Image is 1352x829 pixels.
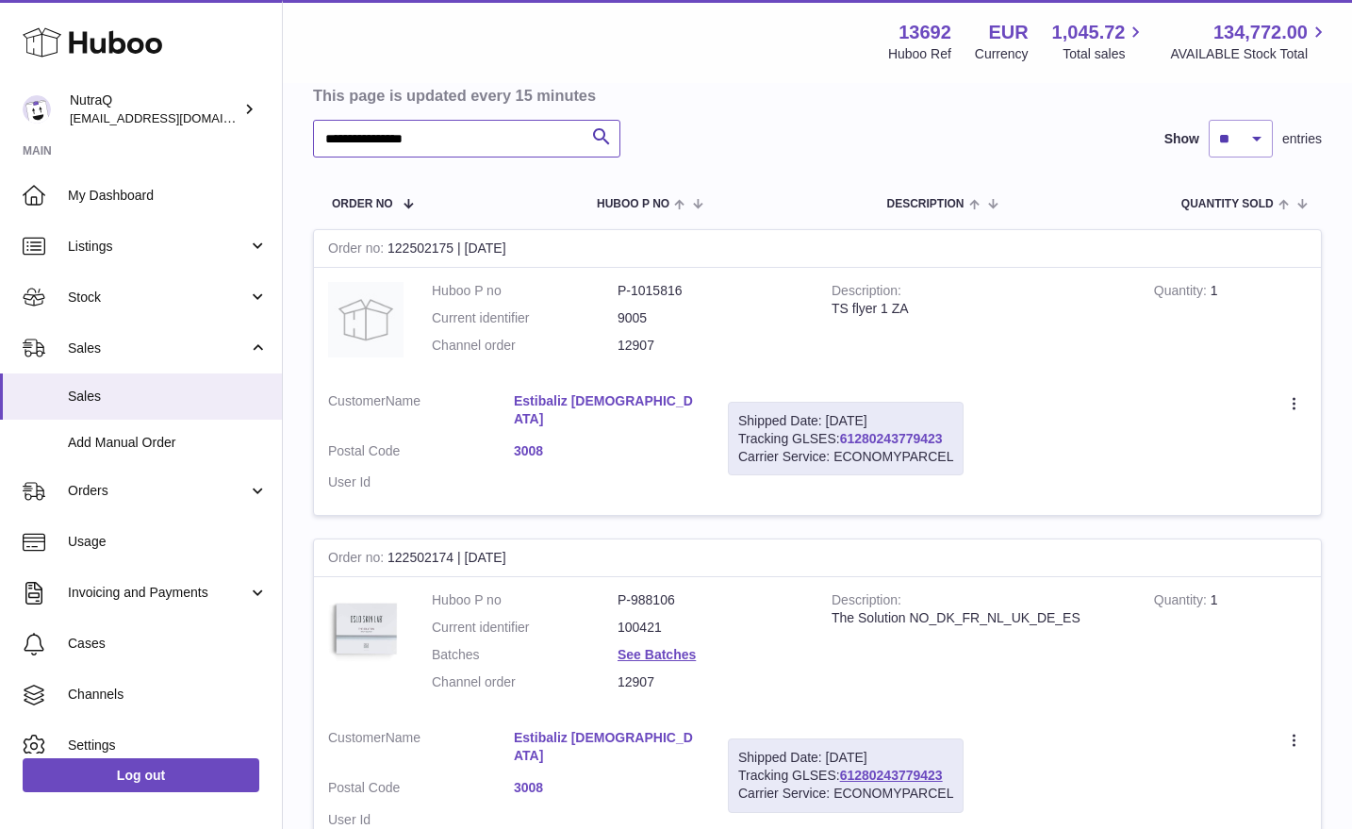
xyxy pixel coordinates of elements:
img: 136921728478892.jpg [328,591,404,667]
a: 61280243779423 [840,431,943,446]
dd: P-988106 [618,591,803,609]
dt: Batches [432,646,618,664]
img: log@nutraq.com [23,95,51,124]
dd: 100421 [618,619,803,637]
a: 61280243779423 [840,768,943,783]
div: Carrier Service: ECONOMYPARCEL [738,448,953,466]
h3: This page is updated every 15 minutes [313,85,1317,106]
span: Customer [328,393,386,408]
div: Tracking GLSES: [728,402,964,476]
span: Order No [332,198,393,210]
span: Channels [68,686,268,704]
div: Carrier Service: ECONOMYPARCEL [738,785,953,803]
dd: 12907 [618,337,803,355]
div: Shipped Date: [DATE] [738,749,953,767]
a: See Batches [618,647,696,662]
div: Huboo Ref [888,45,951,63]
span: Add Manual Order [68,434,268,452]
a: Estibaliz [DEMOGRAPHIC_DATA] [514,392,700,428]
dd: 9005 [618,309,803,327]
div: Currency [975,45,1029,63]
span: Cases [68,635,268,653]
dt: User Id [328,811,514,829]
span: Listings [68,238,248,256]
img: no-photo.jpg [328,282,404,357]
dt: Name [328,729,514,770]
a: 1,045.72 Total sales [1052,20,1147,63]
span: Description [886,198,964,210]
a: 3008 [514,779,700,797]
a: Estibaliz [DEMOGRAPHIC_DATA] [514,729,700,765]
span: Sales [68,388,268,406]
span: Stock [68,289,248,307]
div: The Solution NO_DK_FR_NL_UK_DE_ES [832,609,1126,627]
span: [EMAIL_ADDRESS][DOMAIN_NAME] [70,110,277,125]
strong: Order no [328,240,387,260]
span: Settings [68,737,268,754]
span: Invoicing and Payments [68,584,248,602]
dt: Channel order [432,337,618,355]
div: Shipped Date: [DATE] [738,412,953,430]
span: 1,045.72 [1052,20,1126,45]
dt: Huboo P no [432,282,618,300]
strong: EUR [988,20,1028,45]
td: 1 [1140,577,1321,715]
dt: Huboo P no [432,591,618,609]
div: TS flyer 1 ZA [832,300,1126,318]
span: Orders [68,482,248,500]
dt: Current identifier [432,619,618,637]
dt: Channel order [432,673,618,691]
span: Quantity Sold [1181,198,1274,210]
dt: Postal Code [328,442,514,465]
a: 3008 [514,442,700,460]
div: Tracking GLSES: [728,738,964,813]
span: entries [1282,130,1322,148]
span: Huboo P no [597,198,669,210]
span: Total sales [1063,45,1146,63]
a: 134,772.00 AVAILABLE Stock Total [1170,20,1329,63]
span: Sales [68,340,248,357]
div: 122502174 | [DATE] [314,539,1321,577]
strong: Order no [328,550,387,570]
span: Customer [328,730,386,745]
div: NutraQ [70,91,239,127]
dt: Name [328,392,514,433]
a: Log out [23,758,259,792]
dt: Current identifier [432,309,618,327]
strong: Quantity [1154,592,1211,612]
dt: Postal Code [328,779,514,802]
strong: Description [832,283,901,303]
span: My Dashboard [68,187,268,205]
strong: Description [832,592,901,612]
strong: 13692 [899,20,951,45]
dd: P-1015816 [618,282,803,300]
span: 134,772.00 [1213,20,1308,45]
dd: 12907 [618,673,803,691]
div: 122502175 | [DATE] [314,230,1321,268]
strong: Quantity [1154,283,1211,303]
label: Show [1164,130,1199,148]
td: 1 [1140,268,1321,378]
dt: User Id [328,473,514,491]
span: AVAILABLE Stock Total [1170,45,1329,63]
span: Usage [68,533,268,551]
